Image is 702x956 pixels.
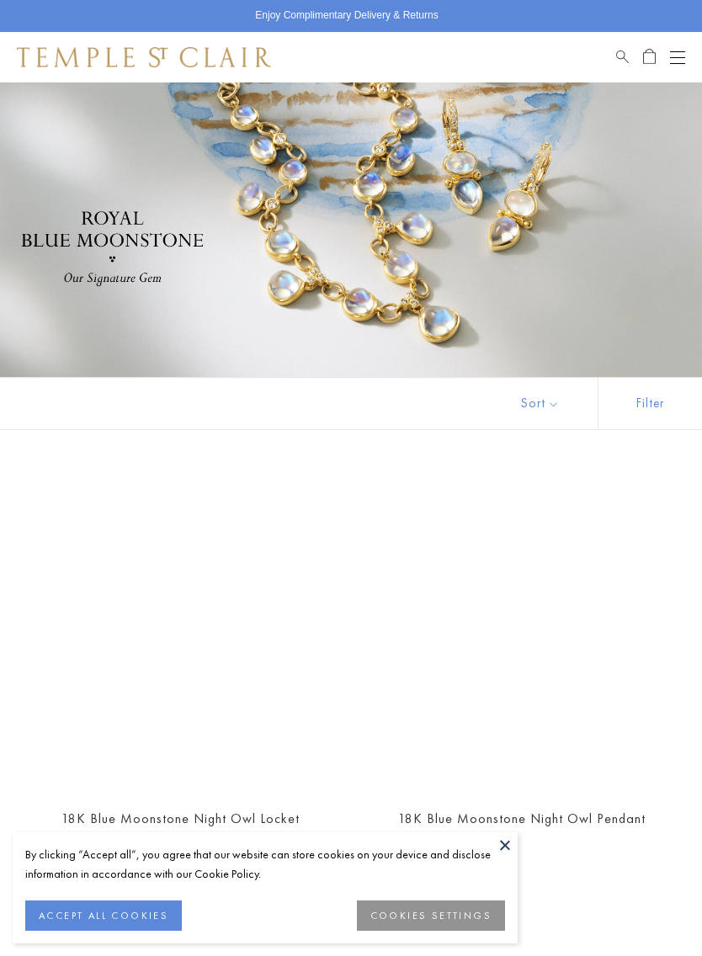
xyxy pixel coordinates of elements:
[357,900,505,931] button: COOKIES SETTINGS
[255,8,438,24] p: Enjoy Complimentary Delivery & Returns
[670,47,685,67] button: Open navigation
[618,877,685,939] iframe: Gorgias live chat messenger
[17,47,271,67] img: Temple St. Clair
[398,810,646,827] a: 18K Blue Moonstone Night Owl Pendant
[61,810,300,827] a: 18K Blue Moonstone Night Owl Locket
[20,472,341,793] a: P34614-OWLOCBM
[25,900,182,931] button: ACCEPT ALL COOKIES
[25,845,505,884] div: By clicking “Accept all”, you agree that our website can store cookies on your device and disclos...
[361,472,682,793] a: P34115-OWLBM
[483,378,598,429] button: Show sort by
[598,378,702,429] button: Show filters
[643,47,656,67] a: Open Shopping Bag
[616,47,629,67] a: Search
